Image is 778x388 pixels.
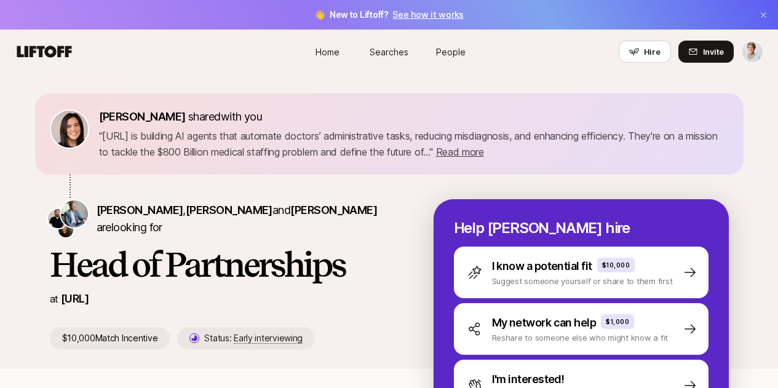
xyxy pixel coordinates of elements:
[290,204,377,216] span: [PERSON_NAME]
[99,110,186,123] span: [PERSON_NAME]
[619,41,671,63] button: Hire
[48,208,68,228] img: Michael Tannenbaum
[492,275,673,287] p: Suggest someone yourself or share to them first
[58,223,73,237] img: Myles Elliott
[492,314,597,331] p: My network can help
[602,260,630,270] p: $10,000
[186,204,272,216] span: [PERSON_NAME]
[234,333,303,344] span: Early interviewing
[297,41,359,63] a: Home
[51,111,88,148] img: 71d7b91d_d7cb_43b4_a7ea_a9b2f2cc6e03.jpg
[492,371,565,388] p: I'm interested!
[314,7,464,22] span: 👋 New to Liftoff?
[420,41,482,63] a: People
[492,258,592,275] p: I know a potential fit
[644,46,661,58] span: Hire
[99,108,268,125] p: shared
[606,317,629,327] p: $1,000
[50,291,58,307] p: at
[454,220,709,237] p: Help [PERSON_NAME] hire
[316,46,339,58] span: Home
[183,204,272,216] span: ,
[703,46,724,58] span: Invite
[392,9,464,20] a: See how it works
[61,200,88,228] img: Taylor Berghane
[492,331,669,344] p: Reshare to someone else who might know a fit
[678,41,734,63] button: Invite
[221,110,263,123] span: with you
[97,204,183,216] span: [PERSON_NAME]
[359,41,420,63] a: Searches
[742,41,763,62] img: Charlie Vestner
[204,331,303,346] p: Status:
[370,46,408,58] span: Searches
[99,128,729,160] p: " [URL] is building AI agents that automate doctors’ administrative tasks, reducing misdiagnosis,...
[272,204,377,216] span: and
[741,41,763,63] button: Charlie Vestner
[436,46,466,58] span: People
[61,292,89,305] a: [URL]
[50,327,170,349] p: $10,000 Match Incentive
[97,202,394,236] p: are looking for
[50,246,394,283] h1: Head of Partnerships
[436,146,484,158] span: Read more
